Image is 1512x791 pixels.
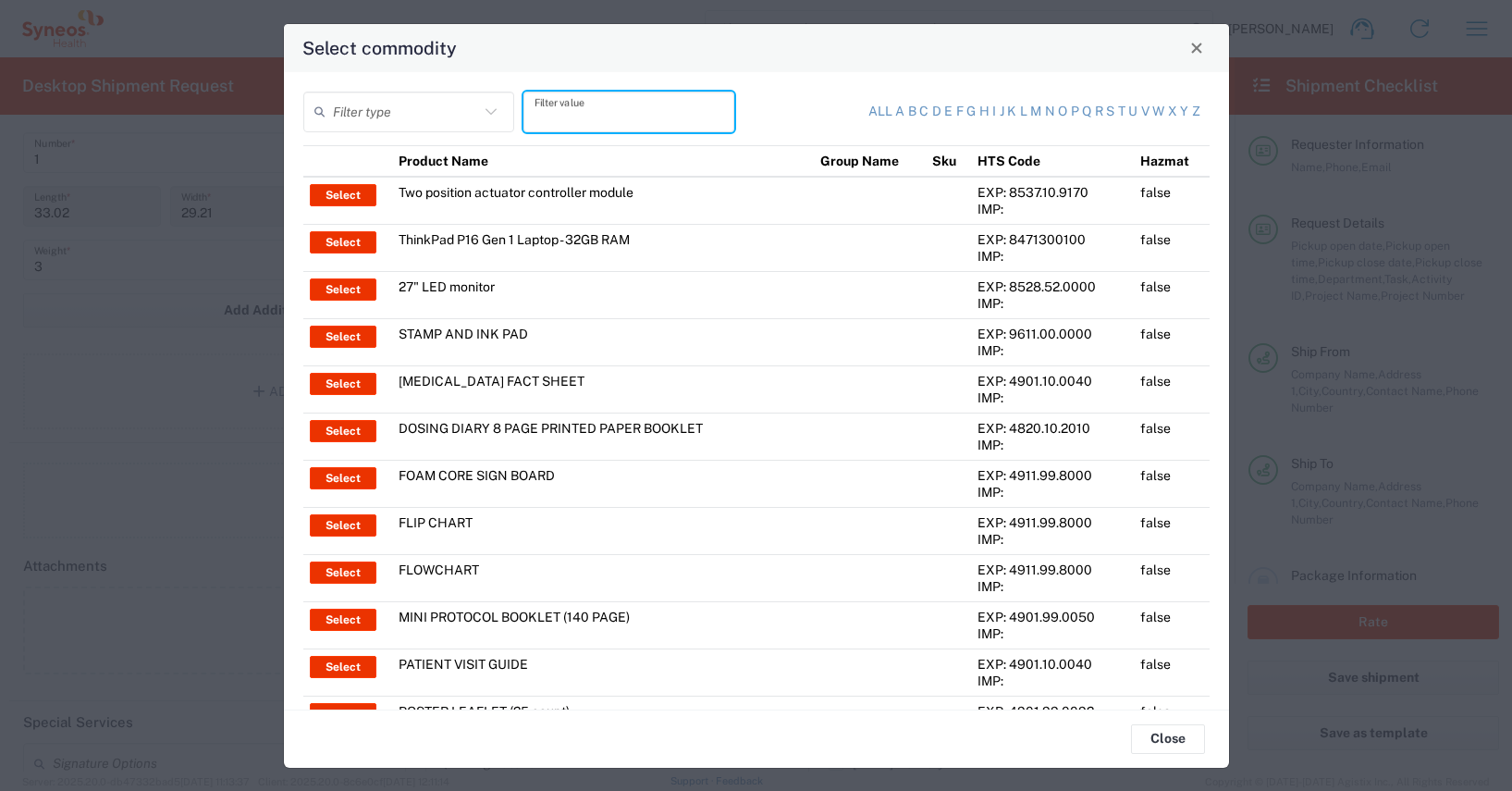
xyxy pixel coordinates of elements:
[1134,318,1210,365] td: false
[977,703,1127,720] div: EXP: 4901.99.0092
[1152,103,1164,121] a: w
[1180,103,1188,121] a: y
[1134,696,1210,743] td: false
[310,184,376,206] button: Select
[1131,724,1205,754] button: Close
[1045,103,1055,121] a: n
[392,507,814,554] td: FLIP CHART
[1020,103,1027,121] a: l
[1134,145,1210,177] th: Hazmat
[977,248,1127,265] div: IMP:
[392,365,814,413] td: [MEDICAL_DATA] FACT SHEET
[310,420,376,442] button: Select
[1134,554,1210,601] td: false
[310,514,376,537] button: Select
[392,649,814,696] td: PATIENT VISIT GUIDE
[310,609,376,631] button: Select
[1141,103,1149,121] a: v
[956,103,964,121] a: f
[977,184,1127,201] div: EXP: 8537.10.9170
[392,554,814,601] td: FLOWCHART
[310,562,376,584] button: Select
[310,326,376,348] button: Select
[392,460,814,507] td: FOAM CORE SIGN BOARD
[1058,103,1067,121] a: o
[1030,103,1041,121] a: m
[932,103,941,121] a: d
[1095,103,1103,121] a: r
[1134,507,1210,554] td: false
[977,373,1127,389] div: EXP: 4901.10.0040
[977,514,1127,531] div: EXP: 4911.99.8000
[1134,413,1210,460] td: false
[1134,177,1210,225] td: false
[977,625,1127,642] div: IMP:
[868,103,892,121] a: All
[392,224,814,271] td: ThinkPad P16 Gen 1 Laptop - 32GB RAM
[977,420,1127,437] div: EXP: 4820.10.2010
[977,467,1127,484] div: EXP: 4911.99.8000
[966,103,976,121] a: g
[977,342,1127,359] div: IMP:
[908,103,916,121] a: b
[1007,103,1016,121] a: k
[895,103,904,121] a: a
[1082,103,1091,121] a: q
[310,231,376,253] button: Select
[977,609,1127,625] div: EXP: 4901.99.0050
[310,373,376,395] button: Select
[310,467,376,489] button: Select
[1184,35,1210,61] button: Close
[977,231,1127,248] div: EXP: 8471300100
[310,278,376,301] button: Select
[971,145,1134,177] th: HTS Code
[1071,103,1079,121] a: p
[977,531,1127,548] div: IMP:
[977,656,1127,673] div: EXP: 4901.10.0040
[392,601,814,649] td: MINI PROTOCOL BOOKLET (140 PAGE)
[392,271,814,318] td: 27" LED monitor
[1118,103,1125,121] a: t
[392,413,814,460] td: DOSING DIARY 8 PAGE PRINTED PAPER BOOKLET
[977,484,1127,501] div: IMP:
[977,278,1127,295] div: EXP: 8528.52.0000
[944,103,953,121] a: e
[1192,103,1200,121] a: z
[977,295,1127,312] div: IMP:
[1134,601,1210,649] td: false
[814,145,926,177] th: Group Name
[392,318,814,365] td: STAMP AND INK PAD
[977,562,1127,578] div: EXP: 4911.99.8000
[977,437,1127,453] div: IMP:
[302,34,457,61] h4: Select commodity
[977,673,1127,689] div: IMP:
[1106,103,1114,121] a: s
[977,389,1127,406] div: IMP:
[392,145,814,177] th: Product Name
[1134,365,1210,413] td: false
[979,103,990,121] a: h
[919,103,928,121] a: c
[392,696,814,743] td: POSTER LEAFLET (25 count)
[1134,649,1210,696] td: false
[310,703,376,725] button: Select
[926,145,971,177] th: Sku
[1134,224,1210,271] td: false
[977,326,1127,342] div: EXP: 9611.00.0000
[1128,103,1137,121] a: u
[1000,103,1004,121] a: j
[992,103,996,121] a: i
[977,578,1127,595] div: IMP:
[392,177,814,225] td: Two position actuator controller module
[310,656,376,678] button: Select
[1134,460,1210,507] td: false
[1168,103,1177,121] a: x
[977,201,1127,217] div: IMP:
[1134,271,1210,318] td: false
